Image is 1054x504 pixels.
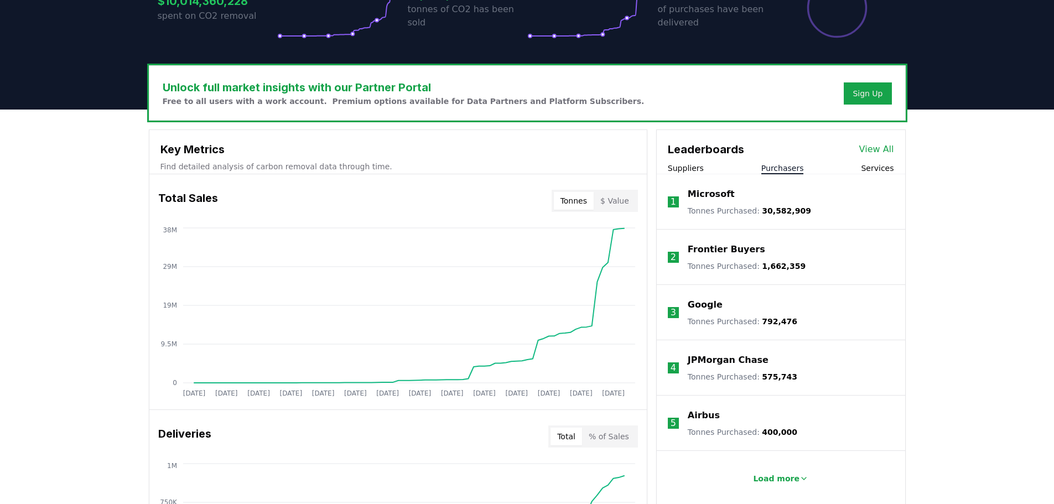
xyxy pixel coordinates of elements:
[376,389,399,397] tspan: [DATE]
[163,96,645,107] p: Free to all users with a work account. Premium options available for Data Partners and Platform S...
[160,161,636,172] p: Find detailed analysis of carbon removal data through time.
[183,389,205,397] tspan: [DATE]
[173,379,177,387] tspan: 0
[537,389,560,397] tspan: [DATE]
[688,371,797,382] p: Tonnes Purchased :
[473,389,496,397] tspan: [DATE]
[762,372,797,381] span: 575,743
[668,141,744,158] h3: Leaderboards
[167,462,177,470] tspan: 1M
[688,316,797,327] p: Tonnes Purchased :
[247,389,270,397] tspan: [DATE]
[671,306,676,319] p: 3
[688,298,723,311] a: Google
[671,195,676,209] p: 1
[844,82,891,105] button: Sign Up
[671,361,676,375] p: 4
[279,389,302,397] tspan: [DATE]
[671,251,676,264] p: 2
[602,389,625,397] tspan: [DATE]
[688,205,811,216] p: Tonnes Purchased :
[688,261,806,272] p: Tonnes Purchased :
[688,427,797,438] p: Tonnes Purchased :
[762,206,811,215] span: 30,582,909
[160,141,636,158] h3: Key Metrics
[163,226,177,234] tspan: 38M
[551,428,582,445] button: Total
[215,389,237,397] tspan: [DATE]
[311,389,334,397] tspan: [DATE]
[688,409,720,422] a: Airbus
[163,302,177,309] tspan: 19M
[688,188,735,201] a: Microsoft
[440,389,463,397] tspan: [DATE]
[505,389,528,397] tspan: [DATE]
[761,163,804,174] button: Purchasers
[160,340,176,348] tspan: 9.5M
[671,417,676,430] p: 5
[582,428,636,445] button: % of Sales
[753,473,799,484] p: Load more
[744,467,817,490] button: Load more
[158,425,211,448] h3: Deliveries
[408,3,527,29] p: tonnes of CO2 has been sold
[163,79,645,96] h3: Unlock full market insights with our Partner Portal
[668,163,704,174] button: Suppliers
[570,389,593,397] tspan: [DATE]
[861,163,894,174] button: Services
[554,192,594,210] button: Tonnes
[158,9,277,23] p: spent on CO2 removal
[853,88,882,99] a: Sign Up
[163,263,177,271] tspan: 29M
[594,192,636,210] button: $ Value
[158,190,218,212] h3: Total Sales
[658,3,777,29] p: of purchases have been delivered
[408,389,431,397] tspan: [DATE]
[688,354,769,367] a: JPMorgan Chase
[762,428,797,437] span: 400,000
[344,389,367,397] tspan: [DATE]
[762,262,806,271] span: 1,662,359
[688,243,765,256] a: Frontier Buyers
[859,143,894,156] a: View All
[762,317,797,326] span: 792,476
